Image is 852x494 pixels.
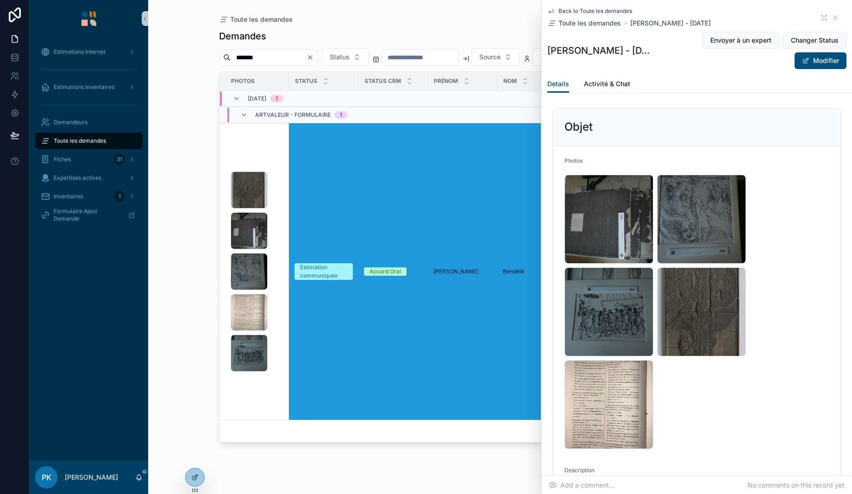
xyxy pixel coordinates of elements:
[471,48,520,66] button: Select Button
[434,77,458,85] span: Prénom
[630,19,711,28] a: [PERSON_NAME] - [DATE]
[307,54,318,61] button: Clear
[35,188,143,205] a: Inventaires1
[35,207,143,223] a: Formulaire Ajout Demande
[540,52,560,62] span: Expert
[364,77,401,85] span: Status CRM
[30,37,148,235] div: scrollable content
[532,48,579,66] button: Select Button
[35,170,143,186] a: Expertises actives
[54,137,106,145] span: Toute les demandes
[54,83,114,91] span: Estimations Inventaires
[747,481,845,490] span: No comments on this record yet
[231,77,255,85] span: Photos
[42,472,51,483] span: PK
[503,77,517,85] span: Nom
[35,151,143,168] a: Fiches31
[219,15,293,24] a: Toute les demandes
[564,467,595,474] span: Description
[54,119,88,126] span: Demandeurs
[370,267,401,276] div: Accord Oral
[54,193,83,200] span: Inventaires
[547,7,632,15] a: Back to Toute les demandes
[54,208,121,222] span: Formulaire Ajout Demande
[547,19,621,28] a: Toute les demandes
[584,76,630,94] a: Activité & Chat
[503,268,561,275] a: Bendélé
[340,111,342,119] div: 1
[547,76,569,93] a: Details
[295,77,317,85] span: Status
[276,95,278,102] div: 1
[35,133,143,149] a: Toute les demandes
[248,95,266,102] span: [DATE]
[219,30,266,43] h1: Demandes
[65,473,118,482] p: [PERSON_NAME]
[35,114,143,131] a: Demandeurs
[81,11,96,26] img: App logo
[479,52,501,62] span: Source
[558,19,621,28] span: Toute les demandes
[294,263,353,280] a: Estimation communiquée
[54,48,106,56] span: Estimations Internet
[795,52,846,69] button: Modifier
[230,15,293,24] span: Toute les demandes
[564,120,593,134] h2: Objet
[54,156,71,163] span: Fiches
[710,36,771,45] span: Envoyer à un expert
[549,481,614,490] span: Add a comment...
[547,44,654,57] h1: [PERSON_NAME] - [DATE]
[702,32,779,49] button: Envoyer à un expert
[330,52,350,62] span: Status
[564,157,583,164] span: Photos
[558,7,632,15] span: Back to Toute les demandes
[503,268,524,275] span: Bendélé
[35,44,143,60] a: Estimations Internet
[54,174,101,182] span: Expertises actives
[547,79,569,89] span: Details
[791,36,839,45] span: Changer Status
[114,191,125,202] div: 1
[300,263,347,280] div: Estimation communiquée
[114,154,125,165] div: 31
[433,268,478,275] span: [PERSON_NAME]
[255,111,331,119] span: Artvaleur - Formulaire
[364,267,422,276] a: Accord Oral
[322,48,369,66] button: Select Button
[783,32,846,49] button: Changer Status
[584,79,630,89] span: Activité & Chat
[35,79,143,95] a: Estimations Inventaires
[433,268,492,275] a: [PERSON_NAME]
